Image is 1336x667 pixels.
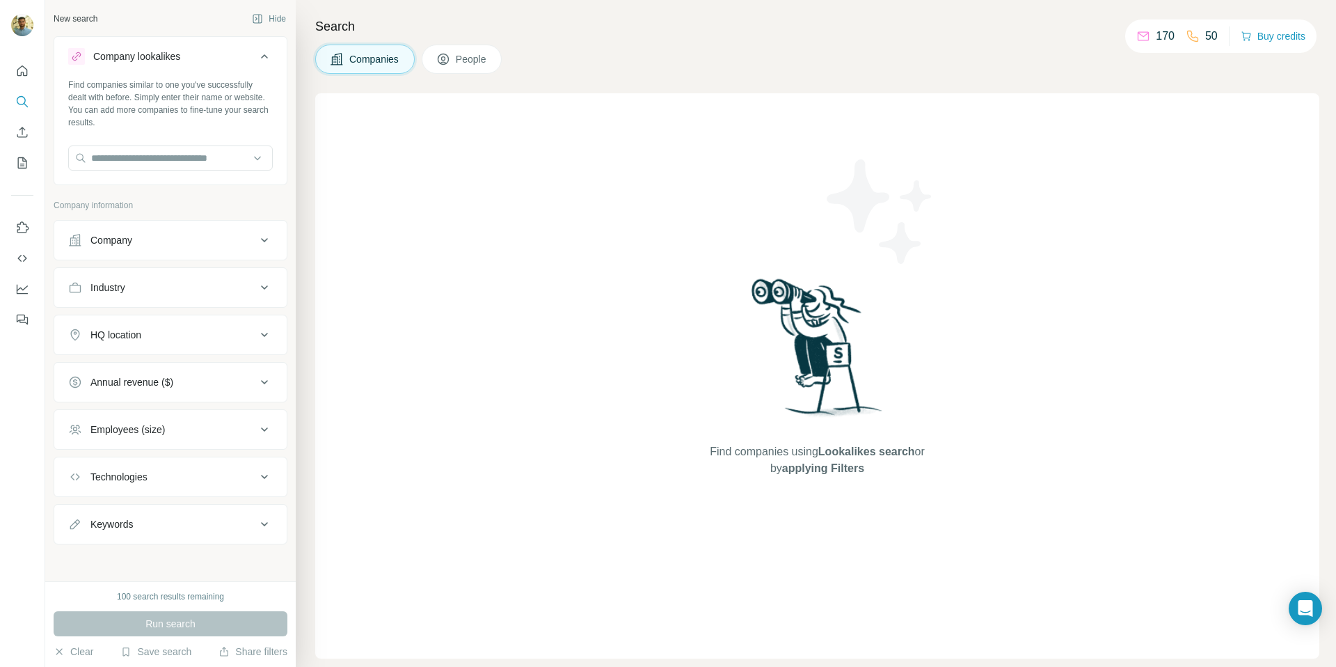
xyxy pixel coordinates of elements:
[54,13,97,25] div: New search
[90,375,173,389] div: Annual revenue ($)
[11,246,33,271] button: Use Surfe API
[11,150,33,175] button: My lists
[54,271,287,304] button: Industry
[218,645,287,659] button: Share filters
[54,645,93,659] button: Clear
[90,281,125,295] div: Industry
[818,446,915,457] span: Lookalikes search
[11,89,33,114] button: Search
[11,276,33,301] button: Dashboard
[120,645,191,659] button: Save search
[90,328,141,342] div: HQ location
[242,8,296,29] button: Hide
[315,17,1319,36] h4: Search
[90,233,132,247] div: Company
[11,58,33,84] button: Quick start
[1241,26,1305,46] button: Buy credits
[11,120,33,145] button: Enrich CSV
[1205,28,1218,45] p: 50
[93,49,180,63] div: Company lookalikes
[54,223,287,257] button: Company
[1289,592,1322,625] div: Open Intercom Messenger
[349,52,400,66] span: Companies
[54,40,287,79] button: Company lookalikes
[54,508,287,541] button: Keywords
[745,275,890,430] img: Surfe Illustration - Woman searching with binoculars
[90,517,133,531] div: Keywords
[11,14,33,36] img: Avatar
[11,215,33,240] button: Use Surfe on LinkedIn
[456,52,488,66] span: People
[706,444,928,477] span: Find companies using or by
[54,318,287,352] button: HQ location
[54,460,287,494] button: Technologies
[54,199,287,212] p: Company information
[11,307,33,332] button: Feedback
[117,590,224,603] div: 100 search results remaining
[68,79,273,129] div: Find companies similar to one you've successfully dealt with before. Simply enter their name or w...
[90,423,165,437] div: Employees (size)
[1156,28,1175,45] p: 170
[90,470,148,484] div: Technologies
[782,462,864,474] span: applying Filters
[54,366,287,399] button: Annual revenue ($)
[54,413,287,446] button: Employees (size)
[818,149,943,274] img: Surfe Illustration - Stars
